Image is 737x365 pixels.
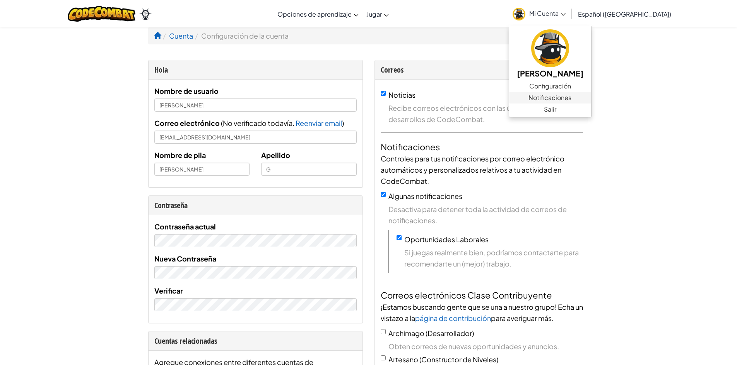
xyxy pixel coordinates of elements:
a: Jugar [363,3,393,24]
font: Notificaciones [528,93,571,102]
font: Español ([GEOGRAPHIC_DATA]) [578,10,671,18]
font: Reenviar email [296,119,342,127]
font: Artesano [388,355,418,364]
img: Logotipo de CodeCombat [68,6,135,22]
font: Controles para tus notificaciones por correo electrónico automáticos y personalizados relativos a... [381,154,564,185]
a: Notificaciones [509,92,591,104]
font: Verificar [154,286,183,295]
font: Correos [381,65,404,75]
img: avatar [531,29,569,67]
a: Opciones de aprendizaje [274,3,363,24]
a: [PERSON_NAME] [509,28,591,80]
font: Cuentas relacionadas [154,336,217,346]
font: Correos electrónicos Clase Contribuyente [381,290,552,300]
a: Salir [509,104,591,115]
font: Algunas notificaciones [388,192,462,200]
font: Nombre de pila [154,151,206,160]
a: Cuenta [169,31,193,40]
img: Ozaria [139,8,152,20]
font: Archimago [388,329,424,338]
a: página de contribución [415,314,491,323]
font: ¡Estamos buscando gente que se una a nuestro grupo! Echa un vistazo a la [381,302,583,323]
font: (Desarrollador) [426,329,474,338]
a: Español ([GEOGRAPHIC_DATA]) [574,3,675,24]
font: No verificado todavía. [223,119,294,127]
font: Jugar [366,10,382,18]
font: Configuración [529,82,571,90]
a: Configuración [509,80,591,92]
font: Noticias [388,90,416,99]
font: ) [342,119,344,127]
a: Mi Cuenta [509,2,569,26]
font: para averiguar más. [491,314,554,323]
font: Contraseña actual [154,222,216,231]
img: avatar [513,8,525,20]
font: ( [221,119,223,127]
font: Opciones de aprendizaje [277,10,352,18]
font: Salir [544,105,556,113]
font: Si juegas realmente bien, podríamos contactarte para recomendarte un (mejor) trabajo. [404,248,579,268]
font: (Constructor de Niveles) [419,355,498,364]
font: Desactiva para detener toda la actividad de correos de notificaciones. [388,205,567,225]
font: Mi Cuenta [529,9,559,17]
font: Configuración de la cuenta [201,31,289,40]
font: Nueva Contraseña [154,254,216,263]
font: Nombre de usuario [154,87,219,95]
font: Hola [154,65,168,75]
font: Oportunidades Laborales [404,235,489,244]
font: Contraseña [154,200,188,211]
font: Apellido [261,151,290,160]
font: Obten correos de nuevas oportunidades y anuncios. [388,342,559,351]
font: [PERSON_NAME] [517,68,583,78]
font: Correo electrónico [154,119,220,127]
font: Notificaciones [381,141,440,152]
font: Recibe correos electrónicos con las últimas noticias y desarrollos de CodeCombat. [388,104,562,124]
